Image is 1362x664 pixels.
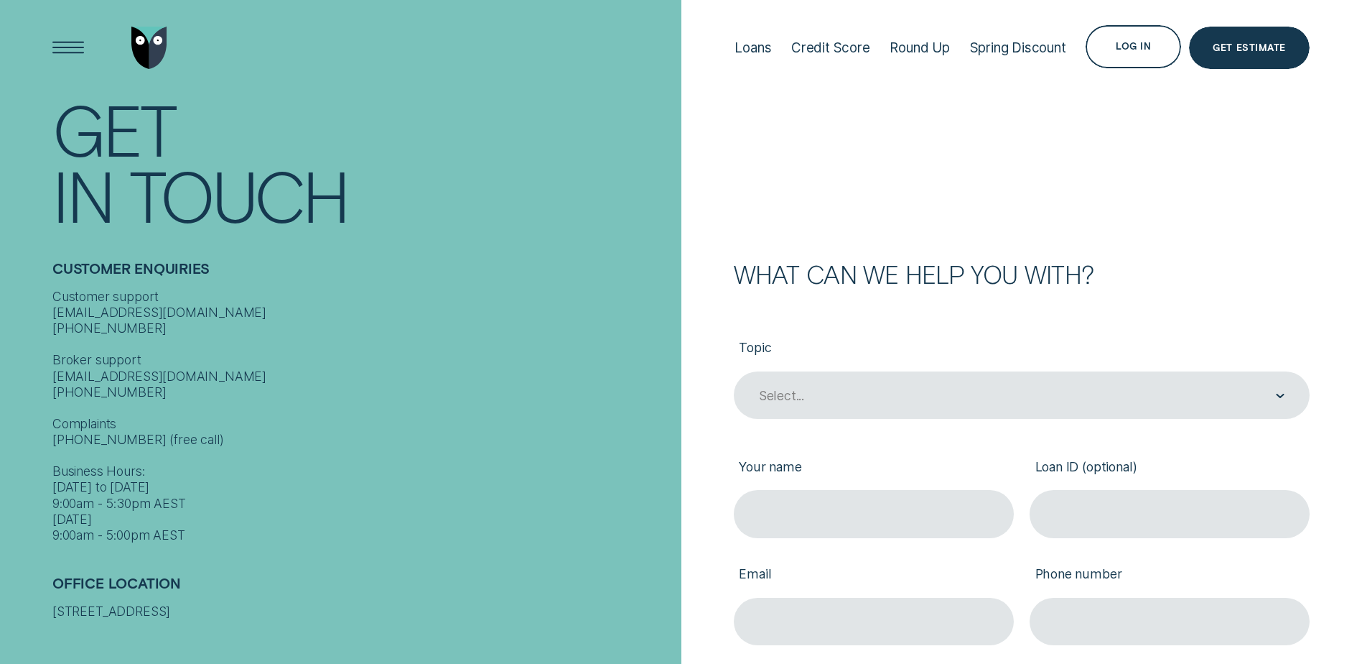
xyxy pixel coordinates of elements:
[734,446,1014,490] label: Your name
[52,162,113,229] div: In
[129,162,348,229] div: Touch
[734,328,1310,372] label: Topic
[52,604,673,619] div: [STREET_ADDRESS]
[890,40,950,56] div: Round Up
[1086,25,1181,68] button: Log in
[970,40,1066,56] div: Spring Discount
[52,96,673,229] h1: Get In Touch
[759,388,804,404] div: Select...
[1030,554,1310,598] label: Phone number
[52,289,673,543] div: Customer support [EMAIL_ADDRESS][DOMAIN_NAME] [PHONE_NUMBER] Broker support [EMAIL_ADDRESS][DOMAI...
[734,40,771,56] div: Loans
[131,27,167,70] img: Wisr
[1189,27,1310,70] a: Get Estimate
[1030,446,1310,490] label: Loan ID (optional)
[52,96,175,162] div: Get
[734,262,1310,286] h2: What can we help you with?
[791,40,870,56] div: Credit Score
[734,554,1014,598] label: Email
[52,260,673,289] h2: Customer Enquiries
[47,27,90,70] button: Open Menu
[52,575,673,604] h2: Office Location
